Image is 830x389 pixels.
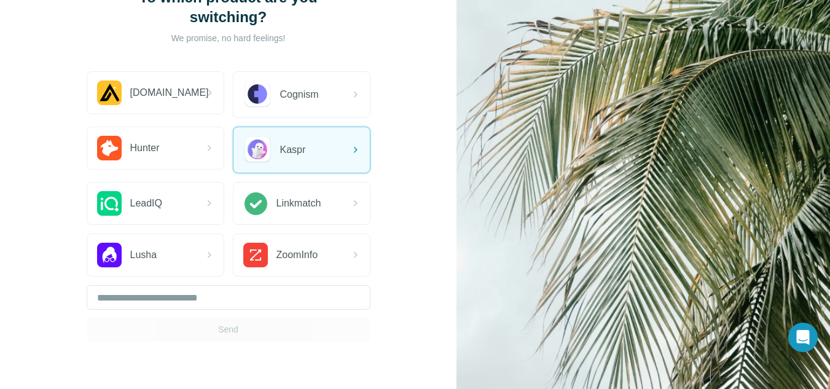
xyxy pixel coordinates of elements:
span: Cognism [280,87,319,102]
img: Hunter.io Logo [97,136,122,160]
img: Kaspr Logo [243,136,272,164]
img: Linkmatch Logo [243,191,268,216]
img: Lusha Logo [97,243,122,267]
span: Kaspr [280,143,306,157]
img: ZoomInfo Logo [243,243,268,267]
div: Open Intercom Messenger [788,323,818,352]
img: Cognism Logo [243,81,272,109]
img: Apollo.io Logo [97,81,122,105]
p: We promise, no hard feelings! [106,32,351,44]
span: Linkmatch [276,196,321,211]
span: LeadIQ [130,196,162,211]
span: [DOMAIN_NAME] [130,85,209,100]
img: LeadIQ Logo [97,191,122,216]
span: ZoomInfo [276,248,318,262]
span: Hunter [130,141,160,155]
span: Lusha [130,248,157,262]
